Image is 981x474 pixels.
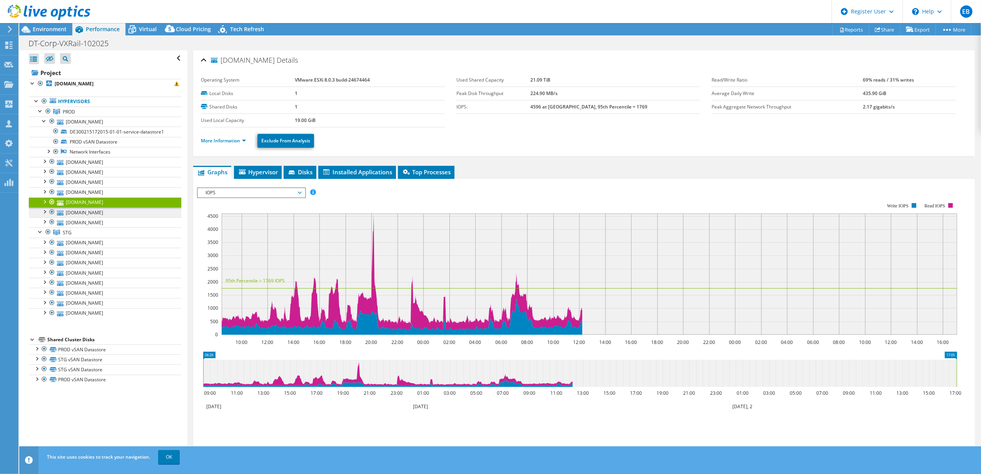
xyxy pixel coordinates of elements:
[295,90,297,97] b: 1
[29,67,181,79] a: Project
[652,339,663,345] text: 18:00
[63,229,72,236] span: STG
[444,339,456,345] text: 02:00
[29,344,181,354] a: PROD vSAN Datastore
[863,77,914,83] b: 69% reads / 31% writes
[863,103,895,110] b: 2.17 gigabits/s
[577,390,589,396] text: 13:00
[900,23,936,35] a: Export
[366,339,378,345] text: 20:00
[197,168,227,176] span: Graphs
[288,339,300,345] text: 14:00
[897,390,909,396] text: 13:00
[211,57,275,64] span: [DOMAIN_NAME]
[807,339,819,345] text: 06:00
[911,339,923,345] text: 14:00
[657,390,669,396] text: 19:00
[859,339,871,345] text: 10:00
[230,25,264,33] span: Tech Refresh
[704,339,715,345] text: 22:00
[790,390,802,396] text: 05:00
[402,168,451,176] span: Top Processes
[843,390,855,396] text: 09:00
[764,390,775,396] text: 03:00
[29,258,181,268] a: [DOMAIN_NAME]
[604,390,616,396] text: 15:00
[925,203,946,209] text: Read IOPS
[284,390,296,396] text: 15:00
[29,207,181,217] a: [DOMAIN_NAME]
[29,147,181,157] a: Network Interfaces
[314,339,326,345] text: 16:00
[257,134,314,148] a: Exclude From Analysis
[625,339,637,345] text: 16:00
[521,339,533,345] text: 08:00
[29,127,181,137] a: DE300215172015-01-01-service-datastore1
[29,197,181,207] a: [DOMAIN_NAME]
[29,308,181,318] a: [DOMAIN_NAME]
[684,390,695,396] text: 21:00
[29,278,181,288] a: [DOMAIN_NAME]
[63,108,75,115] span: PROD
[29,364,181,374] a: STG vSAN Datastore
[712,76,863,84] label: Read/Write Ratio
[204,390,216,396] text: 09:00
[33,25,67,33] span: Environment
[215,331,218,338] text: 0
[960,5,973,18] span: EB
[29,177,181,187] a: [DOMAIN_NAME]
[364,390,376,396] text: 21:00
[781,339,793,345] text: 04:00
[391,390,403,396] text: 23:00
[869,23,901,35] a: Share
[207,305,218,311] text: 1000
[29,167,181,177] a: [DOMAIN_NAME]
[912,8,919,15] svg: \n
[207,239,218,245] text: 3500
[210,318,218,325] text: 500
[444,390,456,396] text: 03:00
[496,339,508,345] text: 06:00
[287,168,313,176] span: Disks
[25,39,120,48] h1: DT-Corp-VXRail-102025
[29,354,181,364] a: STG vSAN Datastore
[340,339,352,345] text: 18:00
[29,227,181,237] a: STG
[630,390,642,396] text: 17:00
[456,90,531,97] label: Peak Disk Throughput
[86,25,120,33] span: Performance
[295,77,370,83] b: VMware ESXi 8.0.3 build-24674464
[524,390,536,396] text: 09:00
[236,339,248,345] text: 10:00
[322,168,392,176] span: Installed Applications
[29,137,181,147] a: PROD vSAN Datastore
[139,25,157,33] span: Virtual
[863,90,886,97] b: 435.90 GiB
[755,339,767,345] text: 02:00
[923,390,935,396] text: 15:00
[262,339,274,345] text: 12:00
[207,213,218,219] text: 4500
[470,339,481,345] text: 04:00
[207,279,218,285] text: 2000
[55,80,94,87] b: [DOMAIN_NAME]
[392,339,404,345] text: 22:00
[202,188,301,197] span: IOPS
[201,137,246,144] a: More Information
[531,77,551,83] b: 21.09 TiB
[551,390,563,396] text: 11:00
[295,103,297,110] b: 1
[207,292,218,298] text: 1500
[729,339,741,345] text: 00:00
[573,339,585,345] text: 12:00
[531,103,648,110] b: 4596 at [GEOGRAPHIC_DATA], 95th Percentile = 1769
[29,375,181,385] a: PROD vSAN Datastore
[712,103,863,111] label: Peak Aggregate Network Throughput
[712,90,863,97] label: Average Daily Write
[548,339,560,345] text: 10:00
[870,390,882,396] text: 11:00
[456,103,531,111] label: IOPS:
[231,390,243,396] text: 11:00
[29,117,181,127] a: [DOMAIN_NAME]
[207,265,218,272] text: 2500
